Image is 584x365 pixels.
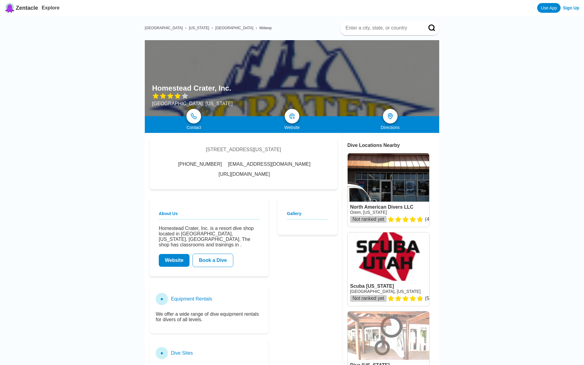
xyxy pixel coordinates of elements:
[387,113,394,120] img: directions
[178,162,222,167] span: [PHONE_NUMBER]
[185,26,186,30] span: ›
[189,26,209,30] a: [US_STATE]
[287,211,328,220] h2: Gallery
[206,147,281,152] div: [STREET_ADDRESS][US_STATE]
[537,3,561,13] a: Use App
[383,109,398,123] a: directions
[347,143,439,148] div: Dive Locations Nearby
[259,26,272,30] a: Midway
[171,296,212,302] h3: Equipment Rentals
[563,5,579,10] a: Sign Up
[228,162,310,167] span: [EMAIL_ADDRESS][DOMAIN_NAME]
[350,289,421,294] a: [GEOGRAPHIC_DATA], [US_STATE]
[159,254,189,267] a: Website
[191,113,197,119] img: phone
[145,125,243,130] div: Contact
[42,5,60,10] a: Explore
[285,109,299,123] a: map
[256,26,257,30] span: ›
[156,293,168,305] div: ●
[145,26,183,30] a: [GEOGRAPHIC_DATA]
[219,172,270,177] a: [URL][DOMAIN_NAME]
[345,25,420,31] input: Enter a city, state, or country
[350,210,387,215] a: Orem, [US_STATE]
[341,125,439,130] div: Directions
[156,311,262,322] p: We offer a wide range of dive equipment rentals for divers of all levels.
[5,3,15,13] img: Zentacle logo
[16,5,38,11] span: Zentacle
[171,350,193,356] h3: Dive Sites
[289,113,295,119] img: map
[156,347,168,359] div: ●
[159,226,259,248] p: Homestead Crater, Inc. is a resort dive shop located in [GEOGRAPHIC_DATA], [US_STATE], [GEOGRAPHI...
[212,26,213,30] span: ›
[193,254,233,267] a: Book a Dive
[5,3,38,13] a: Zentacle logoZentacle
[243,125,341,130] div: Website
[152,84,231,92] h1: Homestead Crater, Inc.
[159,211,259,220] h2: About Us
[215,26,253,30] a: [GEOGRAPHIC_DATA]
[152,101,233,106] div: [GEOGRAPHIC_DATA], [US_STATE]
